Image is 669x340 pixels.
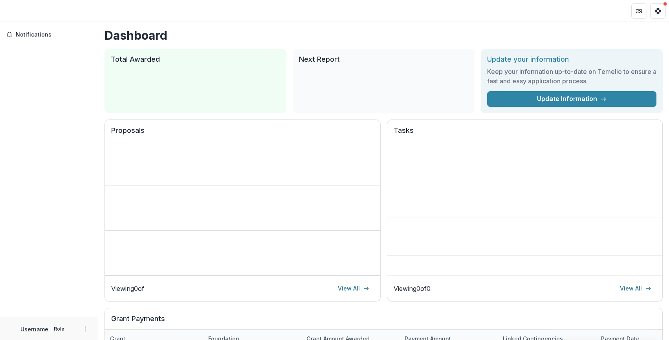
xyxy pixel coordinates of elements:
[3,28,95,41] button: Notifications
[20,325,48,333] p: Username
[394,284,431,293] p: Viewing 0 of 0
[615,282,656,295] a: View All
[104,28,663,42] h1: Dashboard
[333,282,374,295] a: View All
[487,55,656,64] h2: Update your information
[394,126,656,141] h2: Tasks
[16,31,92,38] span: Notifications
[51,325,67,333] p: Role
[299,55,468,64] h2: Next Report
[111,126,374,141] h2: Proposals
[487,67,656,86] h3: Keep your information up-to-date on Temelio to ensure a fast and easy application process.
[111,55,280,64] h2: Total Awarded
[81,324,90,334] button: More
[111,314,656,329] h2: Grant Payments
[650,3,666,19] button: Get Help
[111,284,144,293] p: Viewing 0 of
[487,91,656,107] a: Update Information
[631,3,647,19] button: Partners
